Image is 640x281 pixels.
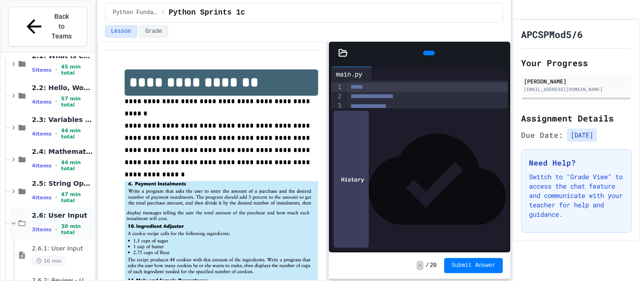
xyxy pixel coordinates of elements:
span: • [55,194,57,201]
button: Grade [139,25,168,38]
span: [DATE] [567,129,597,142]
h2: Assignment Details [521,112,632,125]
span: • [55,226,57,233]
span: • [55,98,57,106]
span: 4 items [32,131,52,137]
span: Submit Answer [452,262,496,269]
span: 2.5: String Operators [32,179,93,188]
span: 4 items [32,163,52,169]
span: 44 min total [61,159,93,172]
span: • [55,130,57,137]
span: Python Sprints 1c [169,7,245,18]
span: 2.4: Mathematical Operators [32,147,93,156]
span: 2.6.1: User Input [32,245,93,253]
span: 44 min total [61,128,93,140]
div: main.py [331,67,372,81]
div: [EMAIL_ADDRESS][DOMAIN_NAME] [524,86,629,93]
span: / [425,262,429,269]
span: / [162,9,165,16]
div: History [334,111,369,248]
h3: Need Help? [529,157,624,168]
span: • [55,162,57,169]
span: 4 items [32,195,52,201]
span: Due Date: [521,129,563,141]
span: 10 min [32,257,66,266]
span: • [55,66,57,74]
span: 45 min total [61,64,93,76]
button: Submit Answer [444,258,503,273]
div: 2 [331,92,343,101]
span: 30 min total [61,223,93,235]
p: Switch to "Grade View" to access the chat feature and communicate with your teacher for help and ... [529,172,624,219]
button: Back to Teams [8,7,87,46]
span: 47 min total [61,191,93,204]
span: 57 min total [61,96,93,108]
span: 20 [430,262,436,269]
div: main.py [331,69,367,79]
span: 4 items [32,99,52,105]
span: Python Fundamentals [113,9,158,16]
span: - [417,261,424,270]
h2: Your Progress [521,56,632,69]
span: Back to Teams [51,12,73,41]
span: 2.2: Hello, World! [32,84,93,92]
button: Lesson [105,25,137,38]
span: 2.6: User Input [32,211,93,220]
h1: APCSPMod5/6 [521,28,583,41]
div: 3 [331,101,343,111]
div: 1 [331,83,343,92]
span: 5 items [32,67,52,73]
span: 3 items [32,227,52,233]
span: 2.3: Variables and Data Types [32,115,93,124]
div: [PERSON_NAME] [524,77,629,85]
